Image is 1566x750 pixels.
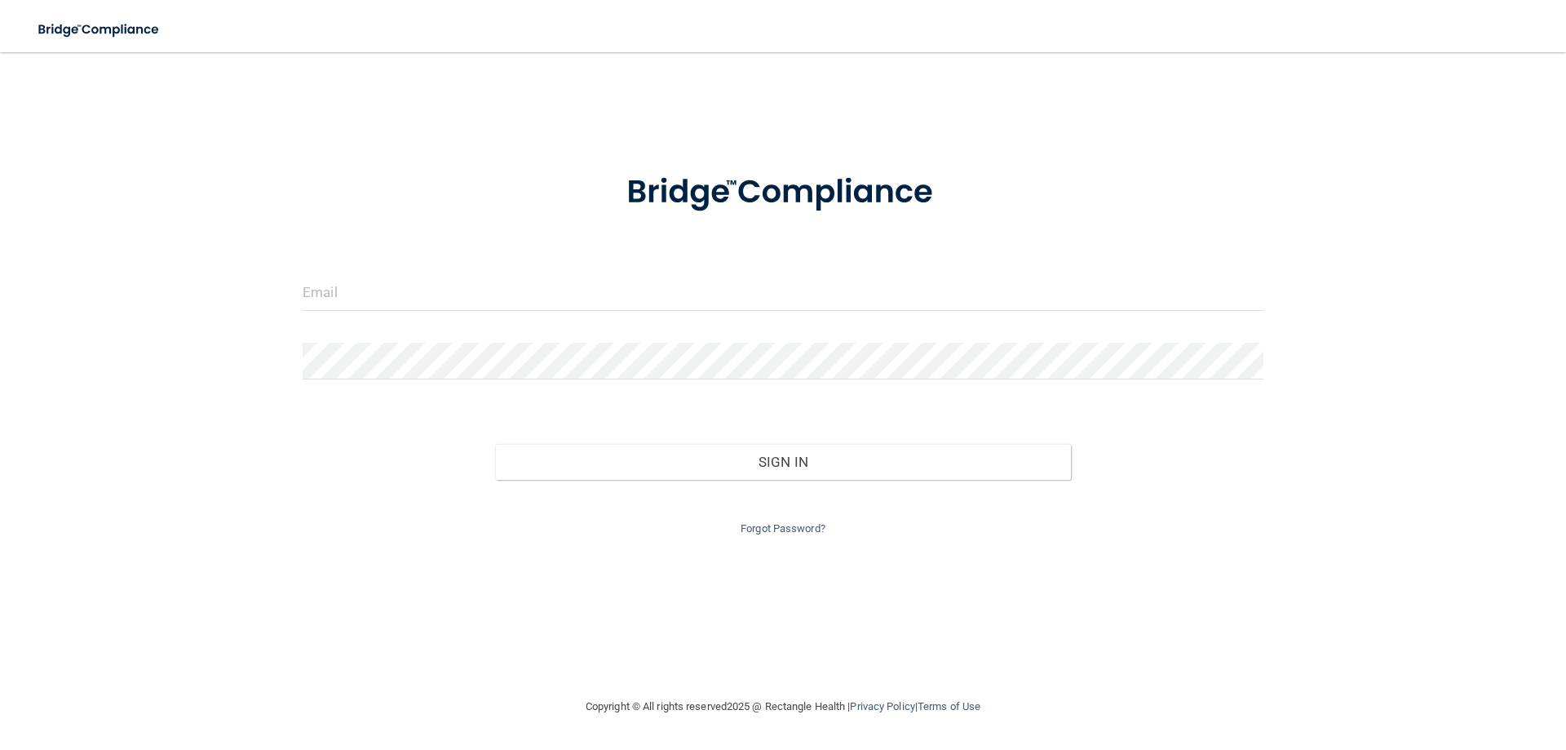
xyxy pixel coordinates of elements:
[495,444,1072,480] button: Sign In
[741,522,825,535] a: Forgot Password?
[918,700,980,712] a: Terms of Use
[593,150,973,235] img: bridge_compliance_login_screen.278c3ca4.svg
[485,681,1081,733] div: Copyright © All rights reserved 2025 @ Rectangle Health | |
[24,13,175,47] img: bridge_compliance_login_screen.278c3ca4.svg
[1284,634,1546,699] iframe: Drift Widget Chat Controller
[850,700,914,712] a: Privacy Policy
[303,274,1263,311] input: Email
